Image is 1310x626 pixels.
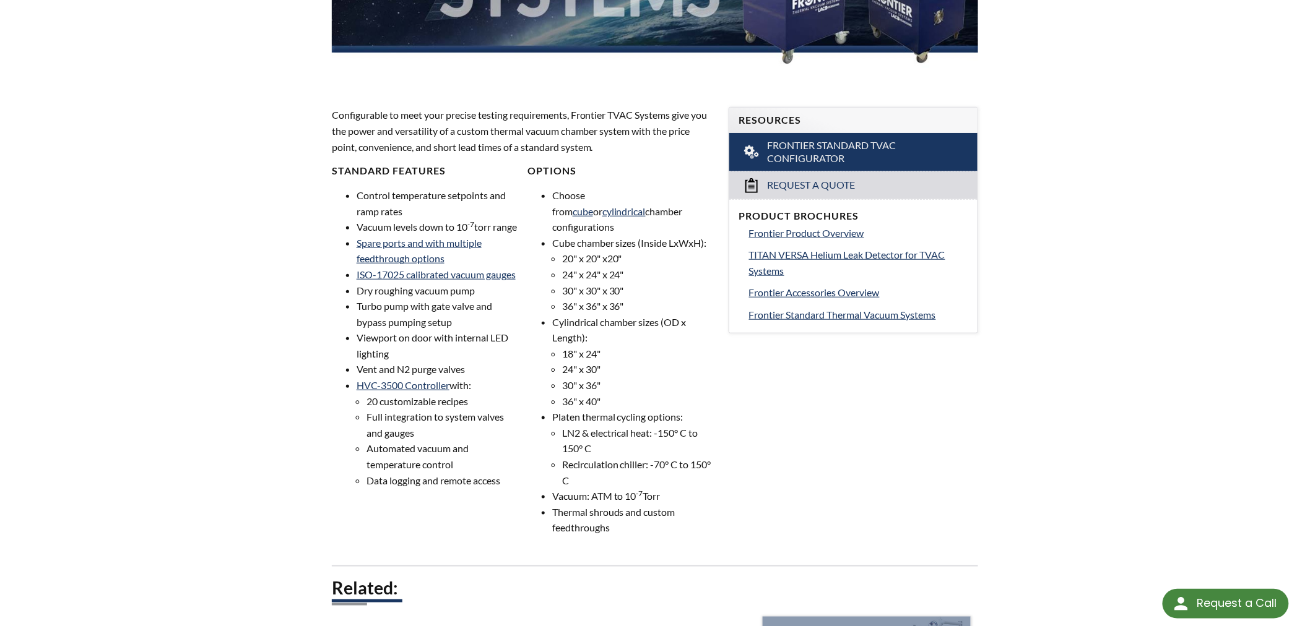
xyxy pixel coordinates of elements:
[562,283,714,299] li: 30" x 30" x 30"
[552,314,714,409] li: Cylindrical chamber sizes (OD x Length):
[739,210,968,223] h4: Product Brochures
[357,330,518,361] li: Viewport on door with internal LED lighting
[332,107,714,155] p: Configurable to meet your precise testing requirements, Frontier TVAC Systems give you the power ...
[602,205,646,217] a: cylindrical
[357,377,518,488] li: with:
[573,205,593,217] a: cube
[357,219,518,235] li: Vacuum levels down to 10 torr range
[367,440,518,472] li: Automated vacuum and temperature control
[749,286,880,298] span: Frontier Accessories Overview
[749,227,864,239] span: Frontier Product Overview
[562,377,714,393] li: 30" x 36"
[749,247,968,278] a: TITAN VERSA Helium Leak Detector for TVAC Systems
[562,251,714,267] li: 20" x 20" x20"
[562,393,714,409] li: 36" x 40"
[749,309,936,320] span: Frontier Standard Thermal Vacuum Systems
[357,268,516,280] a: ISO-17025 calibrated vacuum gauges
[467,220,474,229] sup: -7
[332,577,978,599] h2: Related:
[367,393,518,409] li: 20 customizable recipes
[552,488,714,504] li: Vacuum: ATM to 10 Torr
[357,298,518,330] li: Turbo pump with gate valve and bypass pumping setup
[562,346,714,362] li: 18" x 24"
[749,307,968,323] a: Frontier Standard Thermal Vacuum Systems
[1171,594,1191,614] img: round button
[749,225,968,241] a: Frontier Product Overview
[562,425,714,457] li: LN2 & electrical heat: -150° C to 150° C
[636,489,643,498] sup: -7
[552,235,714,314] li: Cube chamber sizes (Inside LxWxH):
[357,379,449,391] a: HVC-3500 Controller
[562,361,714,377] li: 24" x 30"
[749,285,968,301] a: Frontier Accessories Overview
[562,267,714,283] li: 24" x 24" x 24"
[357,237,482,265] a: Spare ports and with multiple feedthrough options
[1197,589,1277,617] div: Request a Call
[357,361,518,377] li: Vent and N2 purge valves
[367,473,518,489] li: Data logging and remote access
[562,457,714,488] li: Recirculation chiller: -70° C to 150° C
[1163,589,1289,619] div: Request a Call
[367,409,518,440] li: Full integration to system valves and gauges
[357,283,518,299] li: Dry roughing vacuum pump
[729,133,978,171] a: Frontier Standard TVAC Configurator
[552,187,714,235] li: Choose from or chamber configurations
[552,504,714,536] li: Thermal shrouds and custom feedthroughs
[332,165,518,178] h4: Standard Features
[739,114,968,127] h4: Resources
[552,409,714,488] li: Platen thermal cycling options:
[562,298,714,314] li: 36" x 36" x 36"
[357,187,518,219] li: Control temperature setpoints and ramp rates
[729,171,978,199] a: Request a Quote
[749,249,945,277] span: TITAN VERSA Helium Leak Detector for TVAC Systems
[767,179,855,192] span: Request a Quote
[527,165,714,178] h4: Options
[767,139,942,165] span: Frontier Standard TVAC Configurator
